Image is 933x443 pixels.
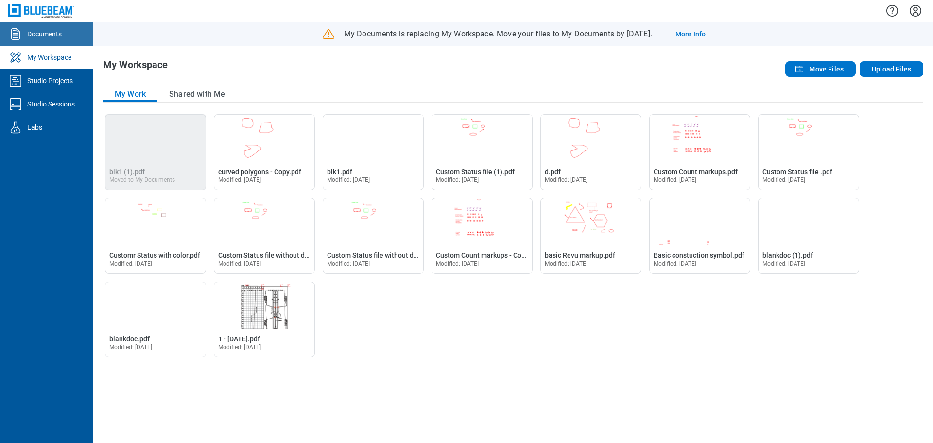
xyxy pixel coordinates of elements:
[103,59,168,75] h1: My Workspace
[432,198,532,245] img: Custom Count markups - Copy.pdf
[157,87,237,102] button: Shared with Me
[541,198,641,245] img: basic Revu markup.pdf
[432,114,533,190] div: Open Custom Status file (1).pdf in Editor
[860,61,923,77] button: Upload Files
[218,260,261,267] span: Modified: [DATE]
[785,61,856,77] button: Move Files
[654,251,744,259] span: Basic constuction symbol.pdf
[762,251,813,259] span: blankdoc (1).pdf
[109,177,175,183] div: Moved to My Documents
[8,120,23,135] svg: Labs
[323,114,424,190] div: Open blk1.pdf in Editor
[214,115,314,161] img: curved polygons - Copy.pdf
[323,115,423,161] img: blk1.pdf
[105,198,206,274] div: Open Customr Status with color.pdf in Editor
[654,168,738,176] span: Custom Count markups.pdf
[214,282,314,329] img: 1 - 12.7.2020.pdf
[109,344,153,351] span: Modified: [DATE]
[218,168,301,176] span: curved polygons - Copy.pdf
[8,96,23,112] svg: Studio Sessions
[109,168,175,183] a: Moved to My Documents
[649,114,750,190] div: Open Custom Count markups.pdf in Editor
[218,177,261,183] span: Modified: [DATE]
[8,4,74,18] img: Bluebeam, Inc.
[762,168,832,176] span: Custom Status file .pdf
[545,177,588,183] span: Modified: [DATE]
[759,198,859,245] img: blankdoc (1).pdf
[436,260,479,267] span: Modified: [DATE]
[650,115,750,161] img: Custom Count markups.pdf
[654,260,697,267] span: Modified: [DATE]
[436,177,479,183] span: Modified: [DATE]
[545,260,588,267] span: Modified: [DATE]
[762,260,806,267] span: Modified: [DATE]
[327,251,465,259] span: Custom Status file without default status.pdf
[109,251,200,259] span: Customr Status with color.pdf
[327,168,352,176] span: blk1.pdf
[675,29,706,39] a: More Info
[27,76,73,86] div: Studio Projects
[105,114,206,190] div: blk1 (1).pdf
[218,335,260,343] span: 1 - [DATE].pdf
[759,115,859,161] img: Custom Status file .pdf
[908,2,923,19] button: Settings
[344,29,652,39] p: My Documents is replacing My Workspace. Move your files to My Documents by [DATE].
[105,198,206,245] img: Customr Status with color.pdf
[540,114,641,190] div: Open d.pdf in Editor
[327,177,370,183] span: Modified: [DATE]
[650,198,750,245] img: Basic constuction symbol.pdf
[545,168,561,176] span: d.pdf
[758,114,859,190] div: Open Custom Status file .pdf in Editor
[109,335,150,343] span: blankdoc.pdf
[436,168,515,176] span: Custom Status file (1).pdf
[809,64,844,74] span: Move Files
[649,198,750,274] div: Open Basic constuction symbol.pdf in Editor
[432,115,532,161] img: Custom Status file (1).pdf
[105,282,206,329] img: blankdoc.pdf
[103,87,157,102] button: My Work
[762,177,806,183] span: Modified: [DATE]
[27,53,71,62] div: My Workspace
[105,115,206,161] img: blk1 (1).pdf
[214,114,315,190] div: Open curved polygons - Copy.pdf in Editor
[218,344,261,351] span: Modified: [DATE]
[8,73,23,89] svg: Studio Projects
[8,26,23,42] svg: Documents
[323,198,424,274] div: Open Custom Status file without default status.pdf in Editor
[109,260,153,267] span: Modified: [DATE]
[8,50,23,65] svg: My Workspace
[436,251,540,259] span: Custom Count markups - Copy.pdf
[545,251,615,259] span: basic Revu markup.pdf
[214,282,315,357] div: Open 1 - 12.7.2020.pdf in Editor
[218,251,377,259] span: Custom Status file without default status - Copy.pdf
[327,260,370,267] span: Modified: [DATE]
[432,198,533,274] div: Open Custom Count markups - Copy.pdf in Editor
[109,168,145,176] span: blk1 (1).pdf
[323,198,423,245] img: Custom Status file without default status.pdf
[214,198,314,245] img: Custom Status file without default status - Copy.pdf
[541,115,641,161] img: d.pdf
[27,123,42,132] div: Labs
[540,198,641,274] div: Open basic Revu markup.pdf in Editor
[27,99,75,109] div: Studio Sessions
[27,29,62,39] div: Documents
[654,177,697,183] span: Modified: [DATE]
[214,198,315,274] div: Open Custom Status file without default status - Copy.pdf in Editor
[758,198,859,274] div: Open blankdoc (1).pdf in Editor
[105,282,206,357] div: Open blankdoc.pdf in Editor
